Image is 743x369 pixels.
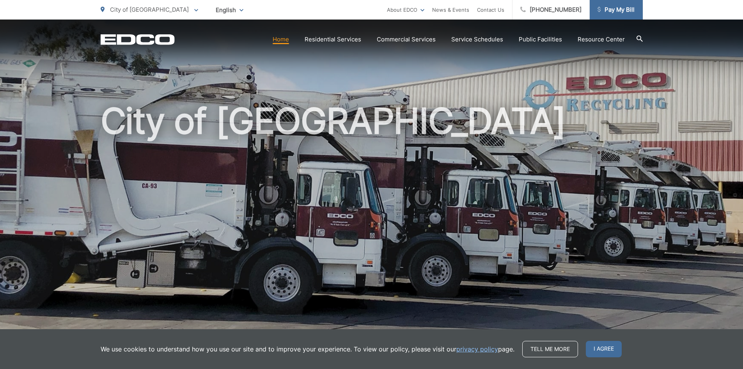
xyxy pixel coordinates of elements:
[110,6,189,13] span: City of [GEOGRAPHIC_DATA]
[101,102,643,349] h1: City of [GEOGRAPHIC_DATA]
[305,35,361,44] a: Residential Services
[598,5,635,14] span: Pay My Bill
[210,3,249,17] span: English
[101,344,514,354] p: We use cookies to understand how you use our site and to improve your experience. To view our pol...
[432,5,469,14] a: News & Events
[451,35,503,44] a: Service Schedules
[273,35,289,44] a: Home
[578,35,625,44] a: Resource Center
[456,344,498,354] a: privacy policy
[519,35,562,44] a: Public Facilities
[377,35,436,44] a: Commercial Services
[477,5,504,14] a: Contact Us
[101,34,175,45] a: EDCD logo. Return to the homepage.
[387,5,424,14] a: About EDCO
[586,341,622,357] span: I agree
[522,341,578,357] a: Tell me more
